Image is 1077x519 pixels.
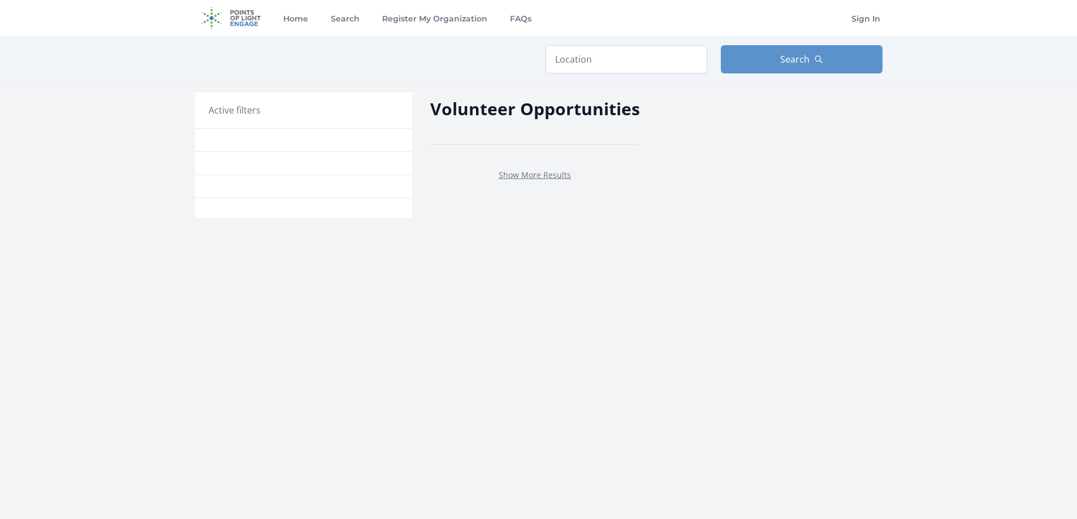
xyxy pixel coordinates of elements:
[499,169,571,180] a: Show More Results
[721,45,883,73] button: Search
[780,53,810,66] span: Search
[430,96,640,121] h2: Volunteer Opportunities
[546,45,707,73] input: Location
[209,103,261,117] h3: Active filters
